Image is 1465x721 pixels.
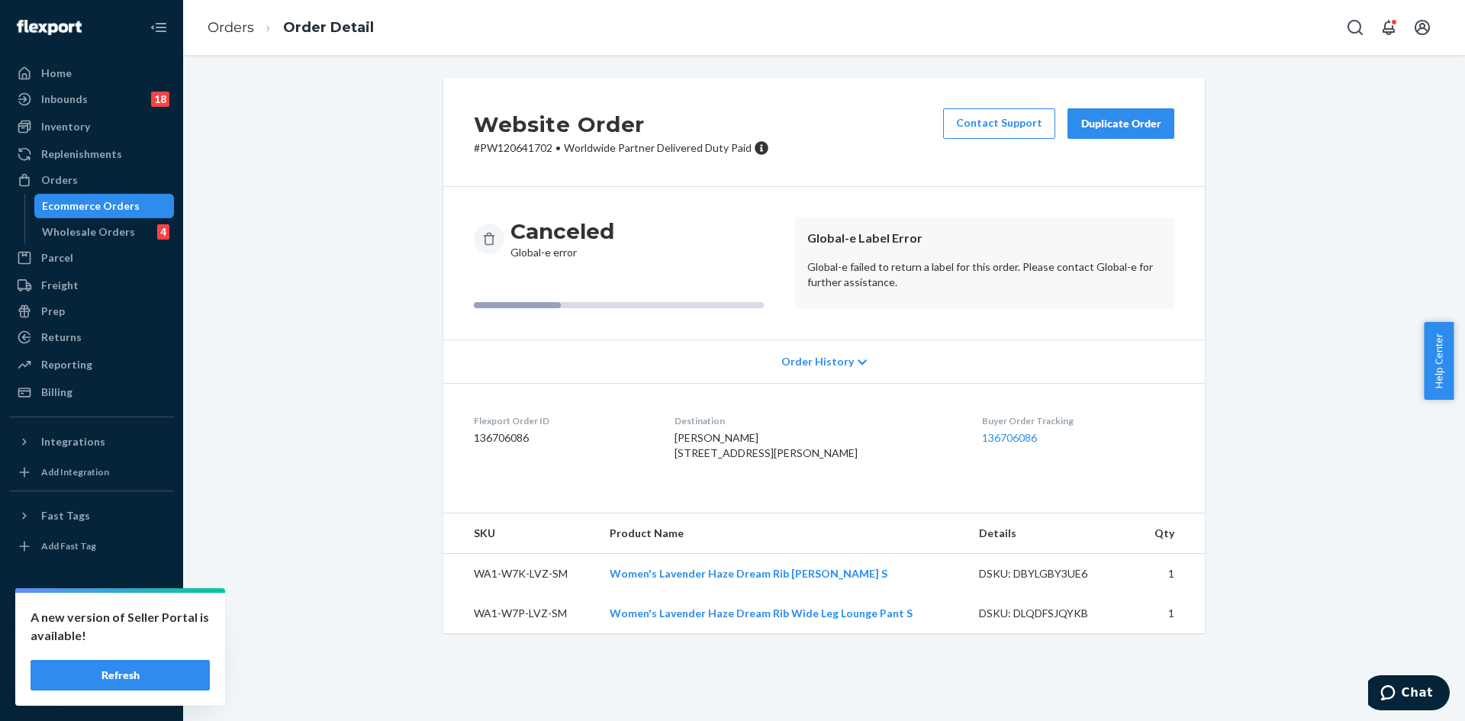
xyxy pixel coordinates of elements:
[41,92,88,107] div: Inbounds
[474,414,650,427] dt: Flexport Order ID
[9,678,174,703] button: Give Feedback
[9,61,174,85] a: Home
[143,12,174,43] button: Close Navigation
[283,19,374,36] a: Order Detail
[9,246,174,270] a: Parcel
[967,513,1135,554] th: Details
[9,626,174,651] button: Talk to Support
[42,198,140,214] div: Ecommerce Orders
[41,330,82,345] div: Returns
[1134,594,1205,633] td: 1
[195,5,386,50] ol: breadcrumbs
[157,224,169,240] div: 4
[9,87,174,111] a: Inbounds18
[781,354,854,369] span: Order History
[1134,513,1205,554] th: Qty
[610,607,913,620] a: Women's Lavender Haze Dream Rib Wide Leg Lounge Pant S
[9,430,174,454] button: Integrations
[9,142,174,166] a: Replenishments
[443,594,597,633] td: WA1-W7P-LVZ-SM
[9,504,174,528] button: Fast Tags
[9,168,174,192] a: Orders
[1407,12,1438,43] button: Open account menu
[510,217,614,245] h3: Canceled
[1067,108,1174,139] button: Duplicate Order
[9,325,174,349] a: Returns
[982,431,1037,444] a: 136706086
[597,513,967,554] th: Product Name
[17,20,82,35] img: Flexport logo
[41,250,73,266] div: Parcel
[208,19,254,36] a: Orders
[31,660,210,690] button: Refresh
[34,194,175,218] a: Ecommerce Orders
[807,259,1162,290] p: Global-e failed to return a label for this order. Please contact Global-e for further assistance.
[41,278,79,293] div: Freight
[41,434,105,449] div: Integrations
[9,352,174,377] a: Reporting
[41,539,96,552] div: Add Fast Tag
[41,146,122,162] div: Replenishments
[474,140,769,156] p: # PW120641702
[1368,675,1450,713] iframe: Opens a widget where you can chat to one of our agents
[9,380,174,404] a: Billing
[982,414,1174,427] dt: Buyer Order Tracking
[41,508,90,523] div: Fast Tags
[1424,322,1454,400] button: Help Center
[443,554,597,594] td: WA1-W7K-LVZ-SM
[9,114,174,139] a: Inventory
[1134,554,1205,594] td: 1
[555,141,561,154] span: •
[41,357,92,372] div: Reporting
[943,108,1055,139] a: Contact Support
[675,431,858,459] span: [PERSON_NAME] [STREET_ADDRESS][PERSON_NAME]
[979,606,1122,621] div: DSKU: DLQDFSJQYKB
[151,92,169,107] div: 18
[42,224,135,240] div: Wholesale Orders
[9,534,174,558] a: Add Fast Tag
[31,608,210,645] p: A new version of Seller Portal is available!
[675,414,958,427] dt: Destination
[610,567,887,580] a: Women's Lavender Haze Dream Rib [PERSON_NAME] S
[807,230,1162,247] header: Global-e Label Error
[9,273,174,298] a: Freight
[564,141,752,154] span: Worldwide Partner Delivered Duty Paid
[41,304,65,319] div: Prep
[41,465,109,478] div: Add Integration
[41,385,72,400] div: Billing
[474,430,650,446] dd: 136706086
[1080,116,1161,131] div: Duplicate Order
[41,66,72,81] div: Home
[9,299,174,323] a: Prep
[9,652,174,677] a: Help Center
[41,172,78,188] div: Orders
[9,600,174,625] a: Settings
[34,220,175,244] a: Wholesale Orders4
[41,119,90,134] div: Inventory
[474,108,769,140] h2: Website Order
[9,460,174,484] a: Add Integration
[979,566,1122,581] div: DSKU: DBYLGBY3UE6
[443,513,597,554] th: SKU
[510,217,614,260] div: Global-e error
[1373,12,1404,43] button: Open notifications
[1340,12,1370,43] button: Open Search Box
